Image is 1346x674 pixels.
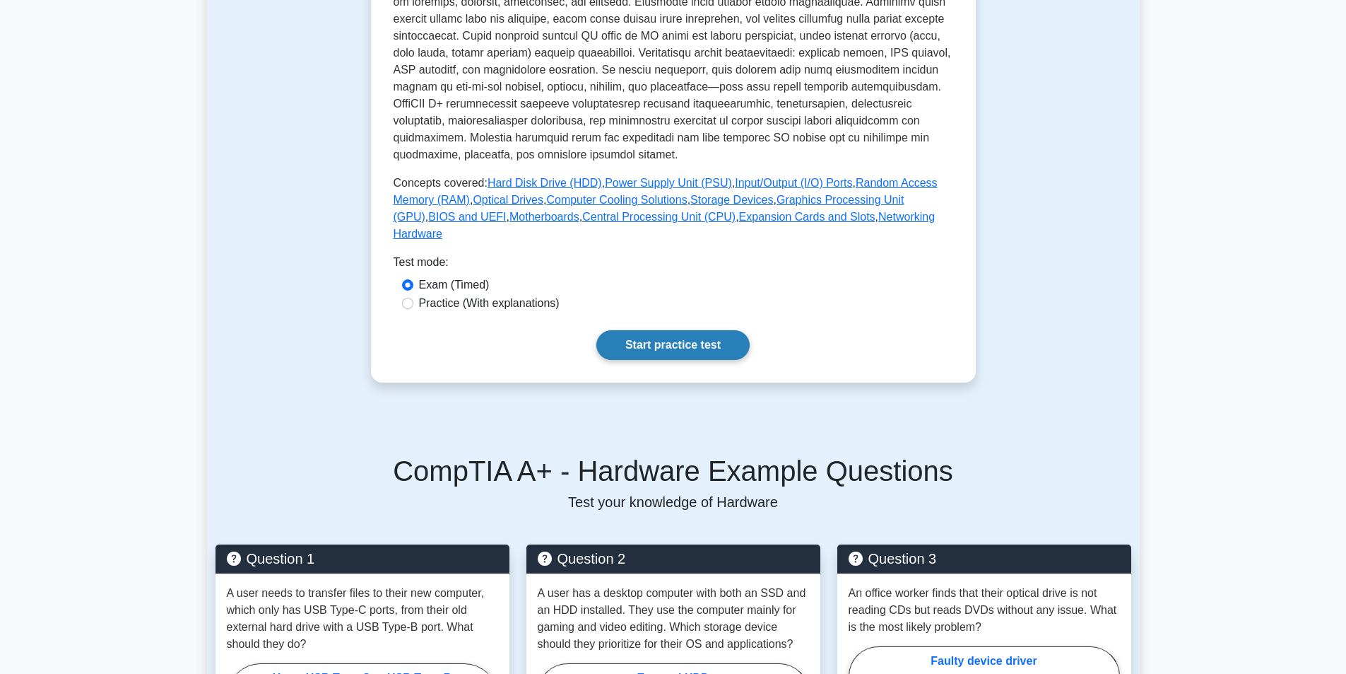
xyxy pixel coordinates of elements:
[849,550,1120,567] h5: Question 3
[473,194,543,206] a: Optical Drives
[394,175,953,243] p: Concepts covered: , , , , , , , , , , , ,
[394,194,904,223] a: Graphics Processing Unit (GPU)
[605,177,732,189] a: Power Supply Unit (PSU)
[419,295,560,312] label: Practice (With explanations)
[227,550,498,567] h5: Question 1
[216,454,1131,488] h5: CompTIA A+ - Hardware Example Questions
[849,585,1120,636] p: An office worker finds that their optical drive is not reading CDs but reads DVDs without any iss...
[690,194,773,206] a: Storage Devices
[538,585,809,653] p: A user has a desktop computer with both an SSD and an HDD installed. They use the computer mainly...
[735,177,852,189] a: Input/Output (I/O) Ports
[394,254,953,277] div: Test mode:
[419,277,490,294] label: Exam (Timed)
[216,494,1131,511] p: Test your knowledge of Hardware
[428,211,506,223] a: BIOS and UEFI
[509,211,579,223] a: Motherboards
[546,194,687,206] a: Computer Cooling Solutions
[227,585,498,653] p: A user needs to transfer files to their new computer, which only has USB Type-C ports, from their...
[488,177,602,189] a: Hard Disk Drive (HDD)
[739,211,875,223] a: Expansion Cards and Slots
[538,550,809,567] h5: Question 2
[582,211,736,223] a: Central Processing Unit (CPU)
[596,330,750,360] a: Start practice test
